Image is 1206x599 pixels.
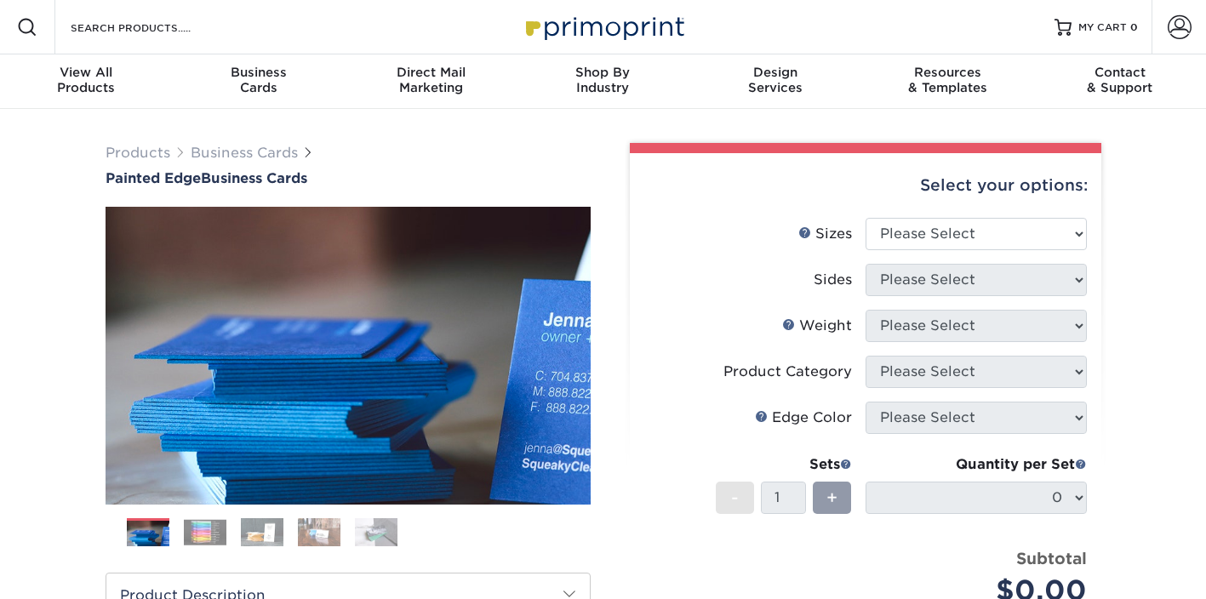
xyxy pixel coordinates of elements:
a: Products [106,145,170,161]
span: - [731,485,739,511]
h1: Business Cards [106,170,591,186]
span: Painted Edge [106,170,201,186]
div: Sides [814,270,852,290]
a: Contact& Support [1034,54,1206,109]
img: Business Cards 02 [184,519,226,545]
strong: Subtotal [1016,549,1087,568]
img: Business Cards 03 [241,517,283,547]
div: Product Category [723,362,852,382]
span: + [826,485,837,511]
span: Design [689,65,861,80]
a: Shop ByIndustry [517,54,689,109]
div: Quantity per Set [866,454,1087,475]
span: 0 [1130,21,1138,33]
div: Select your options: [643,153,1088,218]
div: Sizes [798,224,852,244]
span: Business [172,65,344,80]
img: Business Cards 06 [412,511,454,554]
span: Shop By [517,65,689,80]
div: & Templates [861,65,1033,95]
div: Sets [716,454,852,475]
img: Business Cards 01 [127,512,169,555]
div: Industry [517,65,689,95]
div: Marketing [345,65,517,95]
img: Business Cards 08 [526,511,569,554]
div: & Support [1034,65,1206,95]
a: Direct MailMarketing [345,54,517,109]
a: Business Cards [191,145,298,161]
img: Business Cards 05 [355,517,397,547]
a: BusinessCards [172,54,344,109]
a: Resources& Templates [861,54,1033,109]
span: Direct Mail [345,65,517,80]
img: Painted Edge 01 [106,113,591,598]
span: Contact [1034,65,1206,80]
input: SEARCH PRODUCTS..... [69,17,235,37]
img: Business Cards 04 [298,517,340,547]
a: DesignServices [689,54,861,109]
div: Weight [782,316,852,336]
div: Services [689,65,861,95]
img: Business Cards 07 [469,511,512,554]
img: Primoprint [518,9,689,45]
span: Resources [861,65,1033,80]
div: Edge Color [755,408,852,428]
div: Cards [172,65,344,95]
span: MY CART [1078,20,1127,35]
a: Painted EdgeBusiness Cards [106,170,591,186]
